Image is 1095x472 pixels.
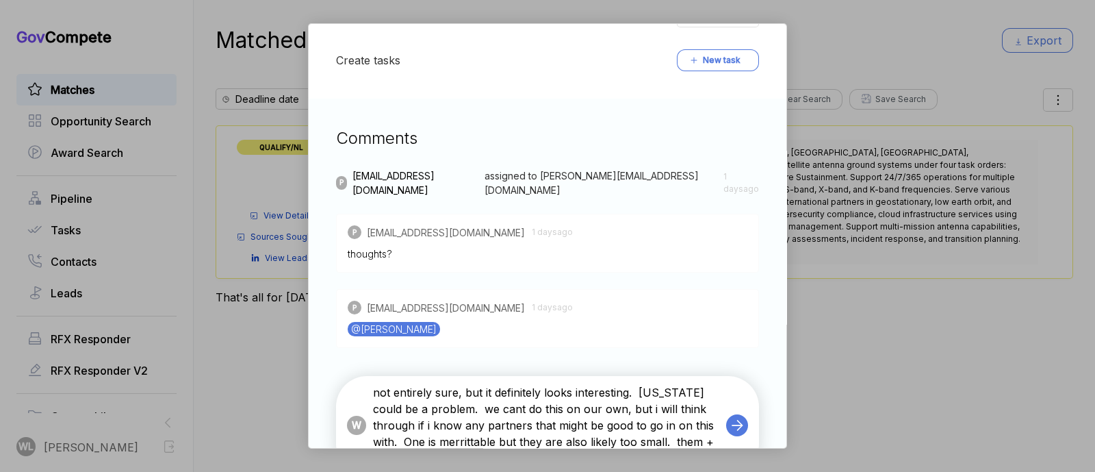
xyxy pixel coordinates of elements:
span: [EMAIL_ADDRESS][DOMAIN_NAME] [352,169,479,197]
div: thoughts? [348,247,747,261]
h3: Comments [336,126,759,151]
span: P [339,177,344,188]
span: W [352,418,361,432]
span: assigned to [PERSON_NAME][EMAIL_ADDRESS][DOMAIN_NAME] [485,169,717,197]
span: 1 days ago [532,226,573,238]
span: P [352,303,357,313]
span: [EMAIL_ADDRESS][DOMAIN_NAME] [367,301,525,315]
button: New task [677,49,759,71]
textarea: not entirely sure, but it definitely looks interesting. [US_STATE] could be a problem. we cant do... [373,384,719,467]
h5: Create tasks [336,52,400,69]
span: P [352,227,357,238]
mark: @[PERSON_NAME] [348,322,440,336]
span: [EMAIL_ADDRESS][DOMAIN_NAME] [367,225,525,240]
span: 1 days ago [532,301,573,314]
span: 1 days ago [723,171,759,195]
